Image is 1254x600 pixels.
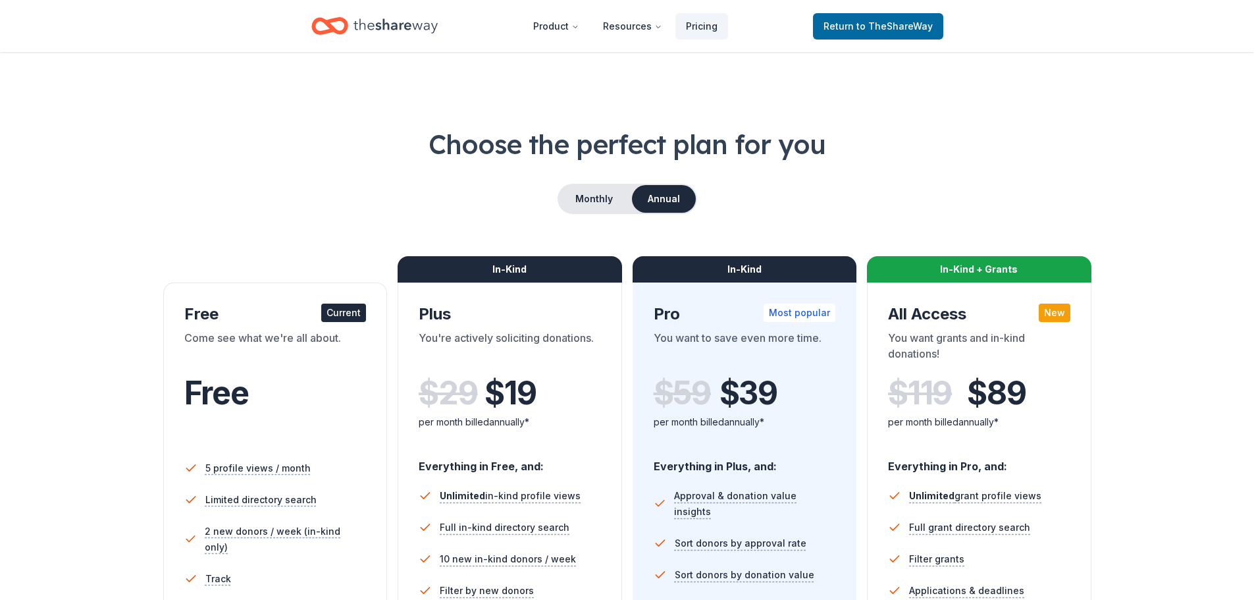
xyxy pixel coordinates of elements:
[184,304,367,325] div: Free
[1039,304,1070,322] div: New
[654,330,836,367] div: You want to save even more time.
[823,18,933,34] span: Return
[419,330,601,367] div: You're actively soliciting donations.
[633,256,857,283] div: In-Kind
[675,535,806,551] span: Sort donors by approval rate
[184,330,367,367] div: Come see what we're all about.
[909,551,964,567] span: Filter grants
[719,375,777,412] span: $ 39
[321,304,366,322] div: Current
[632,185,696,213] button: Annual
[559,185,629,213] button: Monthly
[440,520,569,535] span: Full in-kind directory search
[440,583,534,599] span: Filter by new donors
[888,330,1070,367] div: You want grants and in-kind donations!
[909,520,1030,535] span: Full grant directory search
[675,567,814,583] span: Sort donors by donation value
[654,304,836,325] div: Pro
[440,490,485,501] span: Unlimited
[53,126,1201,163] h1: Choose the perfect plan for you
[592,13,673,40] button: Resources
[675,13,728,40] a: Pricing
[888,304,1070,325] div: All Access
[523,13,590,40] button: Product
[440,490,581,501] span: in-kind profile views
[523,11,728,41] nav: Main
[888,447,1070,475] div: Everything in Pro, and:
[205,524,366,555] span: 2 new donors / week (in-kind only)
[674,488,835,520] span: Approval & donation value insights
[440,551,576,567] span: 10 new in-kind donors / week
[909,490,954,501] span: Unlimited
[764,304,835,322] div: Most popular
[813,13,943,40] a: Returnto TheShareWay
[419,304,601,325] div: Plus
[909,490,1041,501] span: grant profile views
[205,492,317,508] span: Limited directory search
[398,256,622,283] div: In-Kind
[867,256,1091,283] div: In-Kind + Grants
[484,375,536,412] span: $ 19
[909,583,1024,599] span: Applications & deadlines
[419,447,601,475] div: Everything in Free, and:
[205,460,311,476] span: 5 profile views / month
[654,447,836,475] div: Everything in Plus, and:
[419,414,601,430] div: per month billed annually*
[654,414,836,430] div: per month billed annually*
[205,571,231,587] span: Track
[967,375,1026,412] span: $ 89
[184,373,249,412] span: Free
[888,414,1070,430] div: per month billed annually*
[856,20,933,32] span: to TheShareWay
[311,11,438,41] a: Home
